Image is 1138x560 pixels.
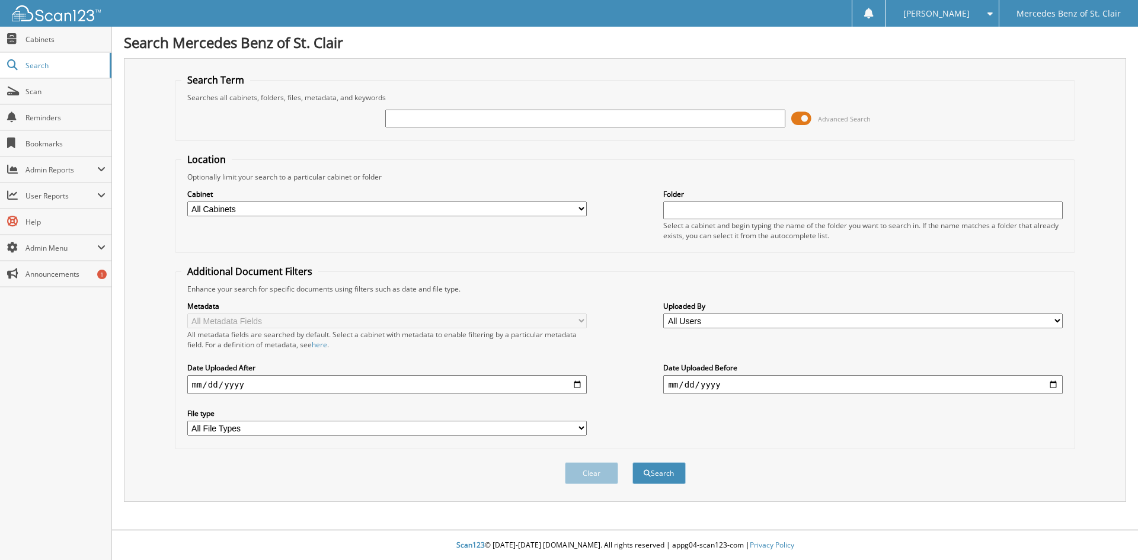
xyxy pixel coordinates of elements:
[25,139,106,149] span: Bookmarks
[632,462,686,484] button: Search
[25,113,106,123] span: Reminders
[25,269,106,279] span: Announcements
[181,284,1069,294] div: Enhance your search for specific documents using filters such as date and file type.
[1016,10,1121,17] span: Mercedes Benz of St. Clair
[181,73,250,87] legend: Search Term
[187,408,587,418] label: File type
[312,340,327,350] a: here
[181,265,318,278] legend: Additional Document Filters
[25,87,106,97] span: Scan
[181,172,1069,182] div: Optionally limit your search to a particular cabinet or folder
[97,270,107,279] div: 1
[903,10,970,17] span: [PERSON_NAME]
[663,220,1063,241] div: Select a cabinet and begin typing the name of the folder you want to search in. If the name match...
[25,34,106,44] span: Cabinets
[25,243,97,253] span: Admin Menu
[663,375,1063,394] input: end
[25,217,106,227] span: Help
[25,165,97,175] span: Admin Reports
[12,5,101,21] img: scan123-logo-white.svg
[25,191,97,201] span: User Reports
[181,92,1069,103] div: Searches all cabinets, folders, files, metadata, and keywords
[181,153,232,166] legend: Location
[187,301,587,311] label: Metadata
[818,114,871,123] span: Advanced Search
[124,33,1126,52] h1: Search Mercedes Benz of St. Clair
[112,531,1138,560] div: © [DATE]-[DATE] [DOMAIN_NAME]. All rights reserved | appg04-scan123-com |
[663,189,1063,199] label: Folder
[187,189,587,199] label: Cabinet
[187,329,587,350] div: All metadata fields are searched by default. Select a cabinet with metadata to enable filtering b...
[187,375,587,394] input: start
[187,363,587,373] label: Date Uploaded After
[25,60,104,71] span: Search
[663,363,1063,373] label: Date Uploaded Before
[565,462,618,484] button: Clear
[456,540,485,550] span: Scan123
[750,540,794,550] a: Privacy Policy
[663,301,1063,311] label: Uploaded By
